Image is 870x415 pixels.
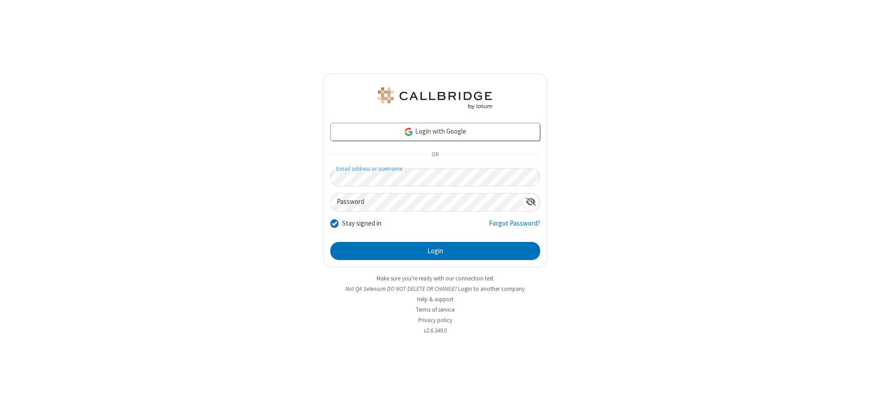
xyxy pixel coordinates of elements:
button: Login [330,242,540,260]
img: QA Selenium DO NOT DELETE OR CHANGE [376,87,494,109]
button: Login to another company [458,285,525,293]
li: v2.6.349.0 [323,326,547,335]
li: Not QA Selenium DO NOT DELETE OR CHANGE? [323,285,547,293]
a: Forgot Password? [489,218,540,236]
a: Login with Google [330,123,540,141]
a: Terms of service [416,306,454,314]
input: Password [331,193,522,211]
span: OR [428,149,442,161]
div: Show password [522,193,540,210]
img: google-icon.png [404,127,414,137]
input: Email address or username [330,169,540,186]
a: Make sure you're ready with our connection test [377,275,493,282]
label: Stay signed in [342,218,382,229]
a: Privacy policy [418,316,452,324]
a: Help & support [417,295,454,303]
